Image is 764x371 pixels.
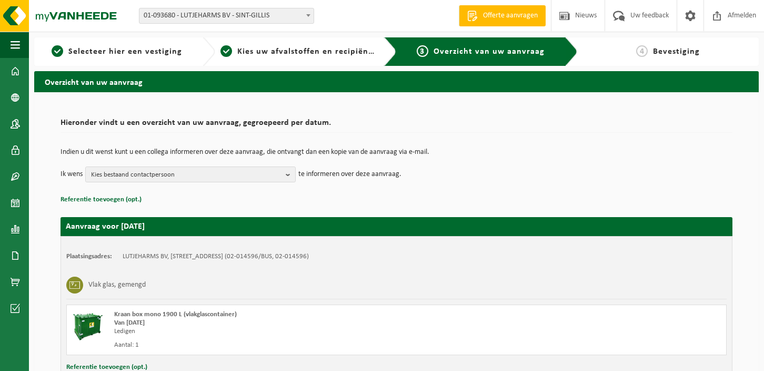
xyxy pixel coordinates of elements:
[220,45,375,58] a: 2Kies uw afvalstoffen en recipiënten
[653,47,700,56] span: Bevestiging
[52,45,63,57] span: 1
[66,222,145,231] strong: Aanvraag voor [DATE]
[39,45,194,58] a: 1Selecteer hier een vestiging
[417,45,428,57] span: 3
[114,311,237,318] span: Kraan box mono 1900 L (vlakglascontainer)
[636,45,648,57] span: 4
[139,8,314,24] span: 01-093680 - LUTJEHARMS BV - SINT-GILLIS
[34,71,759,92] h2: Overzicht van uw aanvraag
[114,327,439,336] div: Ledigen
[459,5,546,26] a: Offerte aanvragen
[66,253,112,260] strong: Plaatsingsadres:
[123,252,309,261] td: LUTJEHARMS BV, [STREET_ADDRESS] (02-014596/BUS, 02-014596)
[220,45,232,57] span: 2
[114,341,439,349] div: Aantal: 1
[85,167,296,182] button: Kies bestaand contactpersoon
[61,193,142,207] button: Referentie toevoegen (opt.)
[91,167,282,183] span: Kies bestaand contactpersoon
[61,119,732,133] h2: Hieronder vindt u een overzicht van uw aanvraag, gegroepeerd per datum.
[61,167,83,182] p: Ik wens
[114,319,145,326] strong: Van [DATE]
[88,277,146,294] h3: Vlak glas, gemengd
[61,149,732,156] p: Indien u dit wenst kunt u een collega informeren over deze aanvraag, die ontvangt dan een kopie v...
[480,11,540,21] span: Offerte aanvragen
[298,167,401,182] p: te informeren over deze aanvraag.
[237,47,382,56] span: Kies uw afvalstoffen en recipiënten
[434,47,545,56] span: Overzicht van uw aanvraag
[72,310,104,342] img: CR-BO-1C-1900-MET-01.png
[139,8,314,23] span: 01-093680 - LUTJEHARMS BV - SINT-GILLIS
[68,47,182,56] span: Selecteer hier een vestiging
